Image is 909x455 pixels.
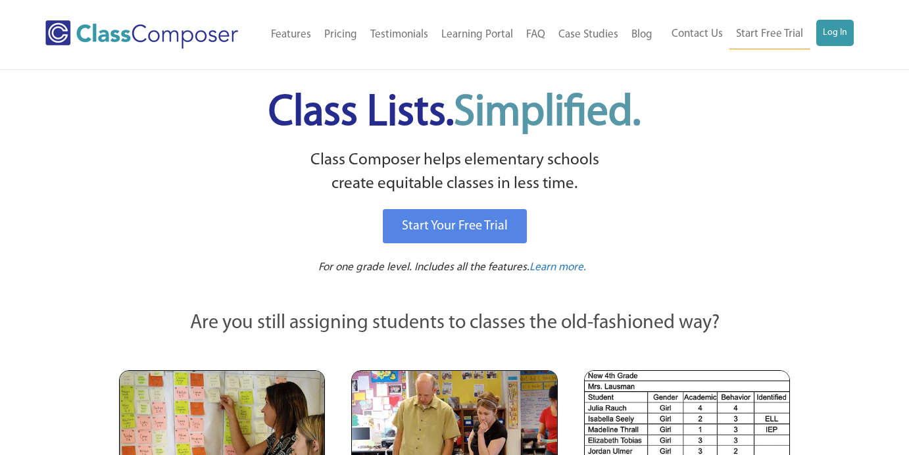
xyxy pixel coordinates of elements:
a: Learning Portal [435,20,520,49]
a: Log In [816,20,854,46]
img: Class Composer [45,20,238,49]
span: Simplified. [454,92,641,135]
p: Are you still assigning students to classes the old-fashioned way? [119,309,790,338]
nav: Header Menu [260,20,659,49]
a: FAQ [520,20,552,49]
span: Learn more. [529,262,586,273]
p: Class Composer helps elementary schools create equitable classes in less time. [117,149,792,197]
a: Pricing [318,20,364,49]
a: Start Your Free Trial [383,209,527,243]
a: Case Studies [552,20,625,49]
nav: Header Menu [659,20,854,49]
a: Testimonials [364,20,435,49]
span: Class Lists. [268,92,641,135]
a: Start Free Trial [729,20,810,49]
a: Learn more. [529,260,586,276]
a: Blog [625,20,659,49]
span: For one grade level. Includes all the features. [318,262,529,273]
a: Features [264,20,318,49]
a: Contact Us [665,20,729,49]
span: Start Your Free Trial [402,220,508,233]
